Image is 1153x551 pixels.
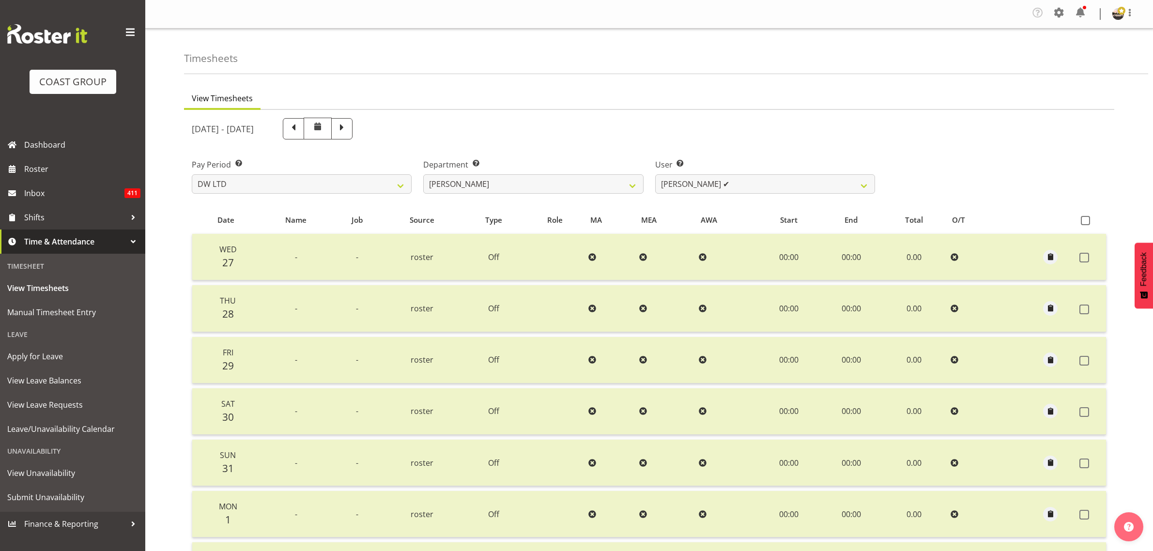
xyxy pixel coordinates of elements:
span: 27 [222,256,234,269]
span: - [356,406,358,416]
span: Sat [221,398,235,409]
span: View Timesheets [7,281,138,295]
span: - [356,509,358,520]
h4: Timesheets [184,53,238,64]
span: Leave/Unavailability Calendar [7,422,138,436]
td: Off [462,388,525,435]
span: 1 [225,513,231,526]
span: Wed [219,244,237,255]
td: 00:00 [757,388,821,435]
div: AWA [701,214,752,226]
span: - [295,252,297,262]
div: Type [468,214,520,226]
label: User [655,159,875,170]
span: roster [411,509,433,520]
span: 30 [222,410,234,424]
td: 00:00 [821,440,882,486]
span: View Timesheets [192,92,253,104]
span: Fri [223,347,233,358]
div: O/T [952,214,995,226]
span: Dashboard [24,138,140,152]
span: - [356,354,358,365]
h5: [DATE] - [DATE] [192,123,254,134]
span: roster [411,303,433,314]
span: Sun [220,450,236,460]
img: Rosterit website logo [7,24,87,44]
span: roster [411,458,433,468]
span: - [356,458,358,468]
span: - [295,303,297,314]
a: View Timesheets [2,276,143,300]
td: 00:00 [821,285,882,332]
span: Manual Timesheet Entry [7,305,138,320]
span: View Leave Balances [7,373,138,388]
img: oliver-denforddc9b330c7edf492af7a6959a6be0e48b.png [1112,8,1124,20]
td: Off [462,491,525,537]
span: roster [411,406,433,416]
button: Feedback - Show survey [1135,243,1153,308]
a: View Leave Balances [2,368,143,393]
td: Off [462,285,525,332]
span: View Leave Requests [7,398,138,412]
span: Time & Attendance [24,234,126,249]
div: Leave [2,324,143,344]
td: 00:00 [757,285,821,332]
div: COAST GROUP [39,75,107,89]
div: MEA [641,214,690,226]
a: View Leave Requests [2,393,143,417]
td: 0.00 [882,337,947,383]
span: 29 [222,359,234,372]
div: Date [198,214,254,226]
div: Name [265,214,327,226]
div: Unavailability [2,441,143,461]
a: Leave/Unavailability Calendar [2,417,143,441]
span: - [295,458,297,468]
a: Manual Timesheet Entry [2,300,143,324]
img: help-xxl-2.png [1124,522,1134,532]
span: Finance & Reporting [24,517,126,531]
td: 0.00 [882,234,947,280]
span: View Unavailability [7,466,138,480]
div: Job [338,214,377,226]
td: Off [462,440,525,486]
div: Role [531,214,579,226]
span: Thu [220,295,236,306]
span: - [356,252,358,262]
div: MA [590,214,630,226]
div: Source [387,214,457,226]
span: 31 [222,461,234,475]
td: 0.00 [882,440,947,486]
span: Shifts [24,210,126,225]
a: Submit Unavailability [2,485,143,509]
span: - [295,354,297,365]
span: - [356,303,358,314]
td: 00:00 [821,388,882,435]
td: 0.00 [882,388,947,435]
td: Off [462,234,525,280]
span: Mon [219,501,237,512]
td: 00:00 [821,234,882,280]
span: 28 [222,307,234,321]
td: 00:00 [821,491,882,537]
span: roster [411,252,433,262]
span: Inbox [24,186,124,200]
a: Apply for Leave [2,344,143,368]
span: Roster [24,162,140,176]
td: 0.00 [882,491,947,537]
div: Timesheet [2,256,143,276]
td: 00:00 [757,337,821,383]
td: 00:00 [757,440,821,486]
div: Total [887,214,941,226]
div: Start [762,214,815,226]
span: roster [411,354,433,365]
span: Apply for Leave [7,349,138,364]
span: Feedback [1139,252,1148,286]
td: 00:00 [821,337,882,383]
td: Off [462,337,525,383]
label: Pay Period [192,159,412,170]
div: End [826,214,876,226]
td: 0.00 [882,285,947,332]
label: Department [423,159,643,170]
a: View Unavailability [2,461,143,485]
td: 00:00 [757,491,821,537]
